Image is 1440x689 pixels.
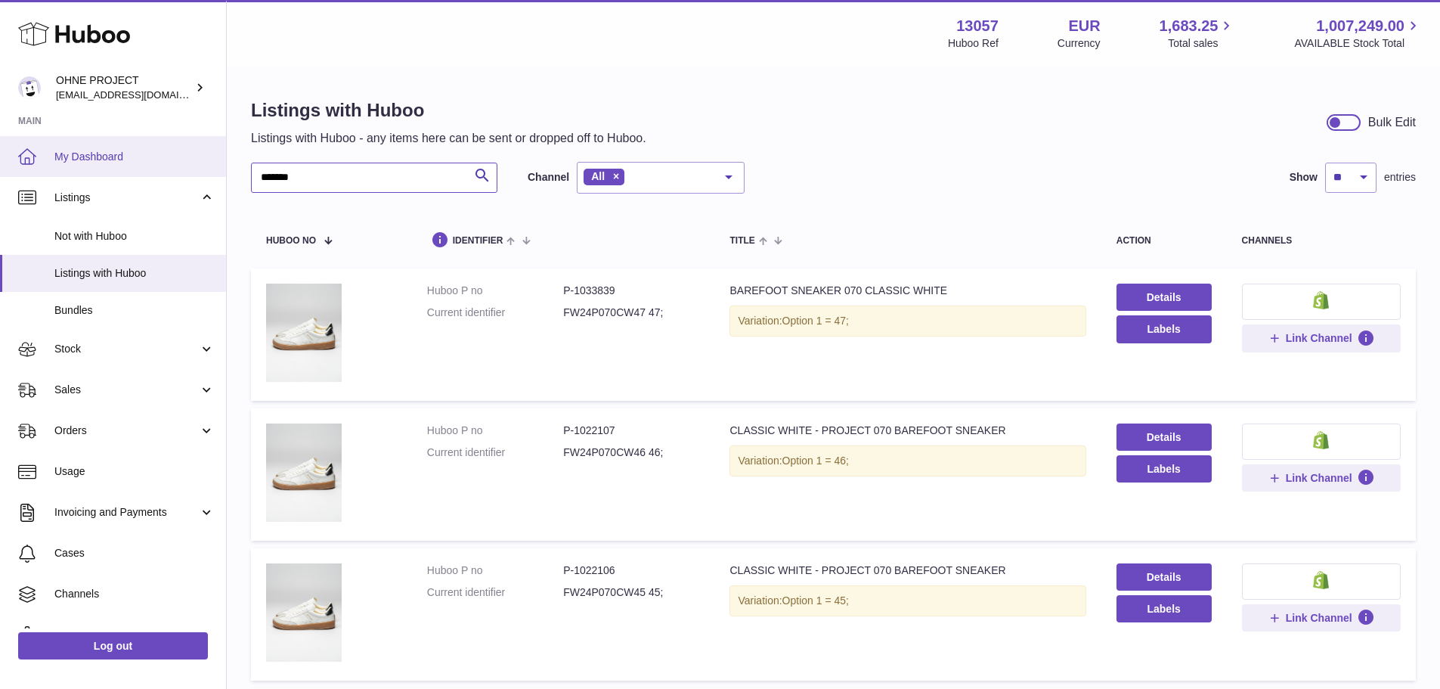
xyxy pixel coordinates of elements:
[1294,36,1422,51] span: AVAILABLE Stock Total
[453,236,503,246] span: identifier
[427,306,563,320] dt: Current identifier
[1286,611,1352,625] span: Link Channel
[528,170,569,185] label: Channel
[1294,16,1422,51] a: 1,007,249.00 AVAILABLE Stock Total
[1116,284,1212,311] a: Details
[1242,604,1401,632] button: Link Channel
[563,585,699,600] dd: FW24P070CW45 45;
[54,505,199,520] span: Invoicing and Payments
[266,236,316,246] span: Huboo no
[563,445,699,460] dd: FW24P070CW46 46;
[563,424,699,438] dd: P-1022107
[729,306,1085,337] div: Variation:
[1116,236,1212,246] div: action
[427,585,563,600] dt: Current identifier
[1116,455,1212,483] button: Labels
[54,266,215,281] span: Listings with Huboo
[1242,464,1401,492] button: Link Channel
[54,342,199,356] span: Stock
[54,383,199,397] span: Sales
[1313,571,1329,589] img: shopify-small.png
[1286,471,1352,485] span: Link Channel
[251,130,646,147] p: Listings with Huboo - any items here can be sent or dropped off to Huboo.
[56,73,192,102] div: OHNE PROJECT
[54,424,199,438] span: Orders
[1316,16,1404,36] span: 1,007,249.00
[782,594,849,607] span: Option 1 = 45;
[54,303,215,318] span: Bundles
[1290,170,1318,185] label: Show
[1116,563,1212,591] a: Details
[563,563,699,578] dd: P-1022106
[18,632,208,660] a: Log out
[54,546,215,560] span: Cases
[54,150,215,164] span: My Dashboard
[729,585,1085,616] div: Variation:
[1242,324,1401,352] button: Link Channel
[1116,424,1212,451] a: Details
[427,284,563,298] dt: Huboo P no
[729,563,1085,578] div: CLASSIC WHITE - PROJECT 070 BAREFOOT SNEAKER
[563,284,699,298] dd: P-1033839
[1116,315,1212,343] button: Labels
[54,628,215,642] span: Settings
[729,445,1085,476] div: Variation:
[1313,291,1329,309] img: shopify-small.png
[427,563,563,578] dt: Huboo P no
[56,88,222,101] span: [EMAIL_ADDRESS][DOMAIN_NAME]
[54,191,199,205] span: Listings
[1286,331,1352,345] span: Link Channel
[1068,16,1100,36] strong: EUR
[18,76,41,99] img: internalAdmin-13057@internal.huboo.com
[1058,36,1101,51] div: Currency
[782,315,849,327] span: Option 1 = 47;
[251,98,646,123] h1: Listings with Huboo
[54,229,215,244] span: Not with Huboo
[1368,114,1416,131] div: Bulk Edit
[1313,431,1329,449] img: shopify-small.png
[1384,170,1416,185] span: entries
[1116,595,1212,622] button: Labels
[427,424,563,438] dt: Huboo P no
[54,464,215,479] span: Usage
[563,306,699,320] dd: FW24P070CW47 47;
[1160,16,1219,36] span: 1,683.25
[591,170,605,182] span: All
[956,16,999,36] strong: 13057
[729,424,1085,438] div: CLASSIC WHITE - PROJECT 070 BAREFOOT SNEAKER
[54,587,215,601] span: Channels
[266,284,342,382] img: BAREFOOT SNEAKER 070 CLASSIC WHITE
[782,455,849,467] span: Option 1 = 46;
[427,445,563,460] dt: Current identifier
[266,563,342,662] img: CLASSIC WHITE - PROJECT 070 BAREFOOT SNEAKER
[729,284,1085,298] div: BAREFOOT SNEAKER 070 CLASSIC WHITE
[729,236,754,246] span: title
[266,424,342,522] img: CLASSIC WHITE - PROJECT 070 BAREFOOT SNEAKER
[1160,16,1236,51] a: 1,683.25 Total sales
[1168,36,1235,51] span: Total sales
[1242,236,1401,246] div: channels
[948,36,999,51] div: Huboo Ref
